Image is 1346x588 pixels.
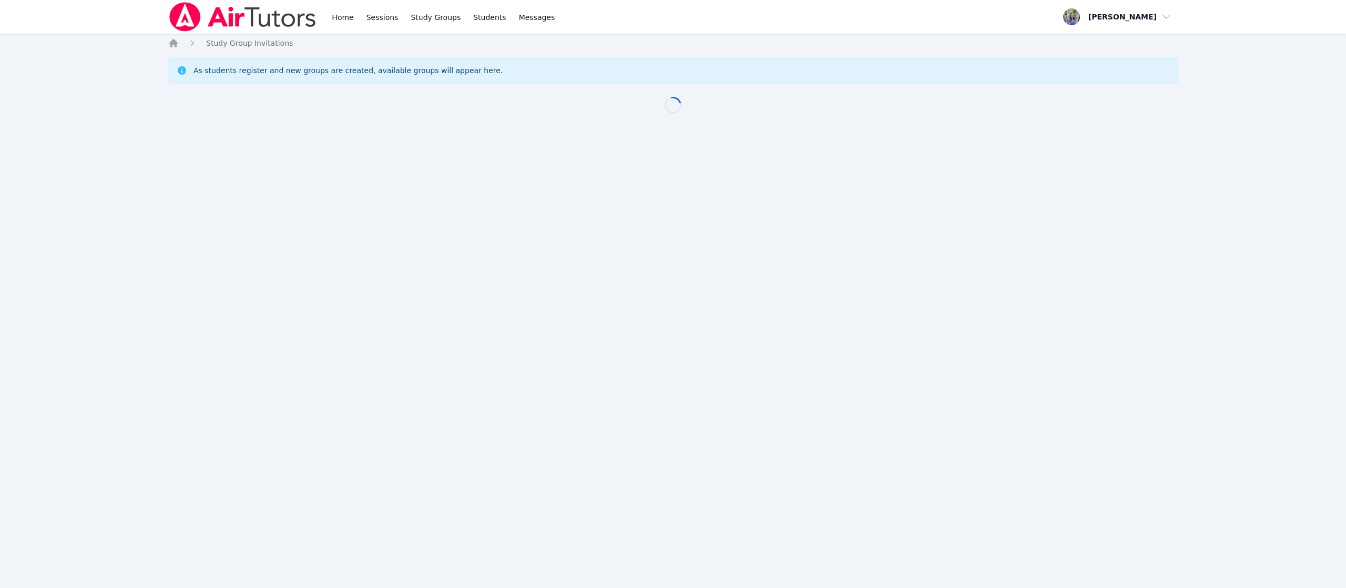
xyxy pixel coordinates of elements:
[519,12,555,23] span: Messages
[193,65,503,76] div: As students register and new groups are created, available groups will appear here.
[206,38,293,48] a: Study Group Invitations
[168,2,317,32] img: Air Tutors
[168,38,1178,48] nav: Breadcrumb
[206,39,293,47] span: Study Group Invitations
